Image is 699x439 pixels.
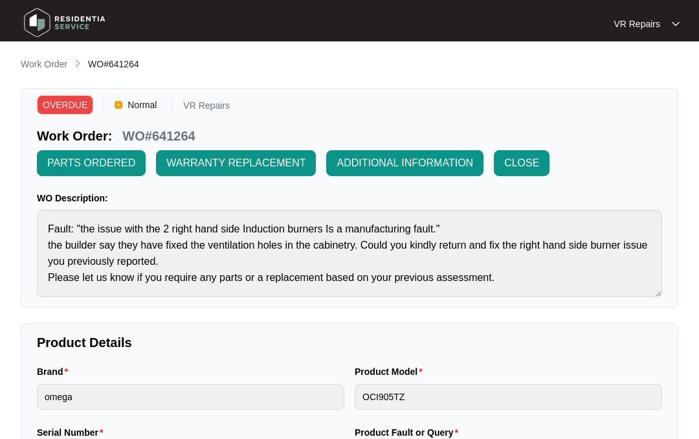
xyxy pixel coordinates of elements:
[37,192,662,205] p: WO Description:
[115,101,122,109] img: Vercel Logo
[37,127,112,145] p: Work Order:
[504,155,539,171] span: CLOSE
[672,21,680,27] img: dropdown arrow
[156,150,316,176] button: WARRANTY REPLACEMENT
[355,365,428,378] label: Product Model
[37,365,73,378] label: Brand
[47,155,135,171] span: PARTS ORDERED
[355,384,662,410] input: Product Model
[494,150,549,176] button: CLOSE
[37,150,146,176] button: PARTS ORDERED
[18,58,70,72] a: Work Order
[166,155,305,171] span: WARRANTY REPLACEMENT
[122,127,195,145] p: WO#641264
[614,17,660,30] p: VR Repairs
[37,426,108,439] label: Serial Number
[21,58,67,71] p: Work Order
[88,59,139,69] span: WO#641264
[326,150,483,176] button: ADDITIONAL INFORMATION
[183,101,230,115] p: VR Repairs
[37,95,93,115] span: OVERDUE
[37,333,662,352] p: Product Details
[122,95,162,115] span: Normal
[37,384,344,410] input: Brand
[37,210,662,297] textarea: Fault: "the issue with the 2 right hand side Induction burners Is a manufacturing fault." the bui...
[72,58,83,69] img: chevron-right
[337,155,473,171] span: ADDITIONAL INFORMATION
[19,3,110,42] img: residentia service logo
[355,426,463,439] label: Product Fault or Query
